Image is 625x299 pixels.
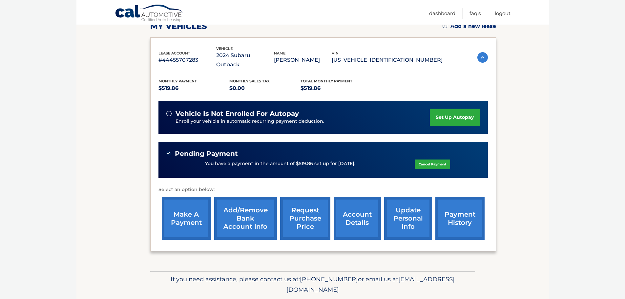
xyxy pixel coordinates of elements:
[158,79,197,83] span: Monthly Payment
[274,55,332,65] p: [PERSON_NAME]
[158,55,216,65] p: #44455707283
[469,8,481,19] a: FAQ's
[229,84,301,93] p: $0.00
[166,111,172,116] img: alert-white.svg
[286,275,455,293] span: [EMAIL_ADDRESS][DOMAIN_NAME]
[443,23,496,30] a: Add a new lease
[332,51,339,55] span: vin
[477,52,488,63] img: accordion-active.svg
[300,275,358,283] span: [PHONE_NUMBER]
[301,79,352,83] span: Total Monthly Payment
[158,186,488,194] p: Select an option below:
[280,197,330,240] a: request purchase price
[205,160,355,167] p: You have a payment in the amount of $519.86 set up for [DATE].
[301,84,372,93] p: $519.86
[384,197,432,240] a: update personal info
[334,197,381,240] a: account details
[175,150,238,158] span: Pending Payment
[162,197,211,240] a: make a payment
[216,46,233,51] span: vehicle
[429,8,455,19] a: Dashboard
[332,55,443,65] p: [US_VEHICLE_IDENTIFICATION_NUMBER]
[430,109,480,126] a: set up autopay
[214,197,277,240] a: Add/Remove bank account info
[176,118,430,125] p: Enroll your vehicle in automatic recurring payment deduction.
[274,51,285,55] span: name
[155,274,471,295] p: If you need assistance, please contact us at: or email us at
[150,21,207,31] h2: my vehicles
[415,160,450,169] a: Cancel Payment
[495,8,510,19] a: Logout
[158,51,190,55] span: lease account
[166,151,171,156] img: check-green.svg
[216,51,274,69] p: 2024 Subaru Outback
[158,84,230,93] p: $519.86
[176,110,299,118] span: vehicle is not enrolled for autopay
[115,4,184,23] a: Cal Automotive
[435,197,485,240] a: payment history
[229,79,270,83] span: Monthly sales Tax
[443,24,447,28] img: add.svg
